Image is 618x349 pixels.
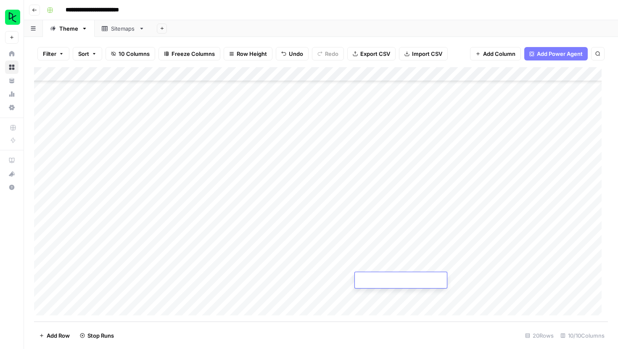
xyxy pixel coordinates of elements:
span: Filter [43,50,56,58]
span: Undo [289,50,303,58]
span: Stop Runs [87,331,114,340]
button: 10 Columns [106,47,155,60]
a: Settings [5,101,18,114]
a: Usage [5,87,18,101]
button: Freeze Columns [158,47,220,60]
button: Add Column [470,47,521,60]
div: 20 Rows [522,329,557,342]
button: Add Row [34,329,75,342]
span: Import CSV [412,50,442,58]
span: Row Height [237,50,267,58]
button: Workspace: DataCamp [5,7,18,28]
button: Help + Support [5,181,18,194]
a: Theme [43,20,95,37]
button: Row Height [224,47,272,60]
a: Browse [5,60,18,74]
a: Home [5,47,18,60]
div: Theme [59,24,78,33]
span: Export CSV [360,50,390,58]
span: Redo [325,50,338,58]
button: Redo [312,47,344,60]
img: DataCamp Logo [5,10,20,25]
button: Add Power Agent [524,47,588,60]
a: AirOps Academy [5,154,18,167]
button: Undo [276,47,309,60]
span: Sort [78,50,89,58]
a: Your Data [5,74,18,87]
button: What's new? [5,167,18,181]
span: Freeze Columns [172,50,215,58]
button: Filter [37,47,69,60]
div: What's new? [5,168,18,180]
div: 10/10 Columns [557,329,608,342]
button: Sort [73,47,102,60]
button: Stop Runs [75,329,119,342]
span: Add Power Agent [537,50,583,58]
button: Export CSV [347,47,396,60]
span: Add Column [483,50,515,58]
span: Add Row [47,331,70,340]
div: Sitemaps [111,24,135,33]
a: Sitemaps [95,20,152,37]
span: 10 Columns [119,50,150,58]
button: Import CSV [399,47,448,60]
